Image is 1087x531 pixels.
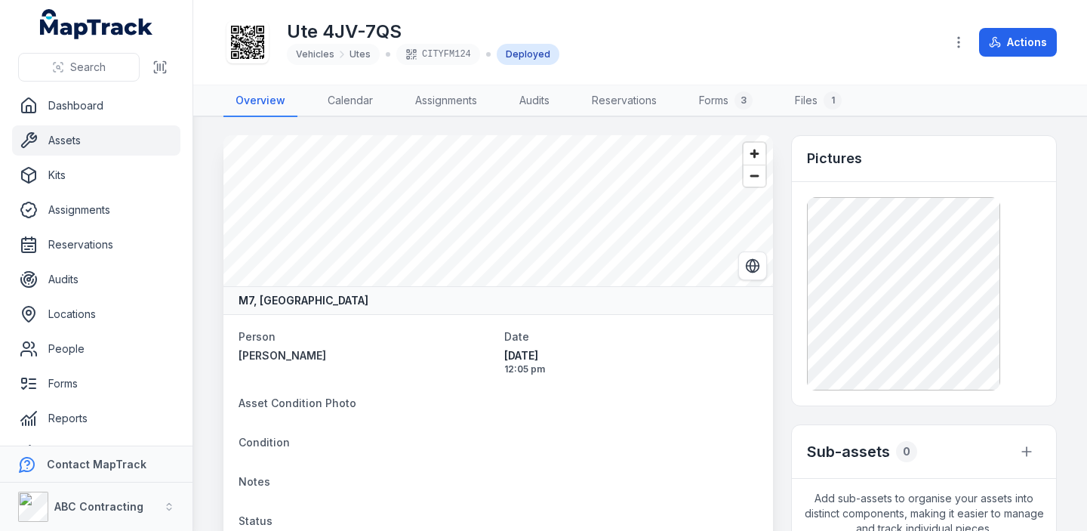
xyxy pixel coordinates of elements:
[807,441,890,462] h2: Sub-assets
[239,330,276,343] span: Person
[12,125,180,156] a: Assets
[504,348,758,363] span: [DATE]
[12,264,180,295] a: Audits
[979,28,1057,57] button: Actions
[239,436,290,449] span: Condition
[504,363,758,375] span: 12:05 pm
[47,458,146,471] strong: Contact MapTrack
[239,293,368,308] strong: M7, [GEOGRAPHIC_DATA]
[807,148,862,169] h3: Pictures
[738,252,767,280] button: Switch to Satellite View
[12,299,180,329] a: Locations
[687,85,765,117] a: Forms3
[12,160,180,190] a: Kits
[504,348,758,375] time: 5/14/2025, 12:05:46 PM
[239,348,492,363] a: [PERSON_NAME]
[18,53,140,82] button: Search
[350,48,371,60] span: Utes
[497,44,559,65] div: Deployed
[580,85,669,117] a: Reservations
[507,85,562,117] a: Audits
[40,9,153,39] a: MapTrack
[239,514,273,527] span: Status
[239,475,270,488] span: Notes
[403,85,489,117] a: Assignments
[396,44,480,65] div: CITYFM124
[239,397,356,409] span: Asset Condition Photo
[12,91,180,121] a: Dashboard
[12,195,180,225] a: Assignments
[223,85,297,117] a: Overview
[70,60,106,75] span: Search
[54,500,143,513] strong: ABC Contracting
[12,369,180,399] a: Forms
[783,85,854,117] a: Files1
[504,330,529,343] span: Date
[12,230,180,260] a: Reservations
[12,438,180,468] a: Alerts
[287,20,559,44] h1: Ute 4JV-7QS
[744,165,765,187] button: Zoom out
[316,85,385,117] a: Calendar
[296,48,334,60] span: Vehicles
[896,441,917,462] div: 0
[744,143,765,165] button: Zoom in
[824,91,842,110] div: 1
[12,403,180,434] a: Reports
[734,91,753,110] div: 3
[12,334,180,364] a: People
[223,135,773,286] canvas: Map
